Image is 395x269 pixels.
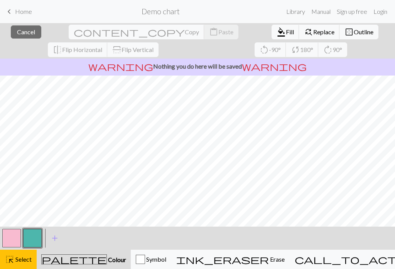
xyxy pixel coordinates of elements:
span: flip [111,45,122,54]
button: -90° [255,42,286,57]
span: Copy [185,28,199,35]
span: warning [242,61,307,72]
span: ink_eraser [176,254,269,265]
button: Flip Vertical [107,42,159,57]
span: 180° [300,46,313,53]
span: Erase [269,256,285,263]
button: Cancel [11,25,41,39]
button: Symbol [131,250,171,269]
span: sync [291,44,300,55]
span: Cancel [17,28,35,35]
span: format_color_fill [277,27,286,37]
span: warning [88,61,153,72]
button: Flip Horizontal [48,42,108,57]
a: Library [283,4,308,19]
span: Symbol [145,256,166,263]
span: Select [14,256,32,263]
span: 90° [333,46,342,53]
button: Erase [171,250,290,269]
button: Fill [272,25,299,39]
span: Replace [313,28,334,35]
button: Copy [69,25,204,39]
span: -90° [269,46,281,53]
span: highlight_alt [5,254,14,265]
a: Sign up free [334,4,370,19]
a: Login [370,4,390,19]
span: Flip Vertical [122,46,154,53]
h2: Demo chart [142,7,180,16]
span: palette [42,254,106,265]
button: 180° [286,42,319,57]
button: Outline [339,25,378,39]
span: rotate_left [260,44,269,55]
button: Replace [299,25,340,39]
span: Flip Horizontal [62,46,102,53]
button: 90° [318,42,347,57]
a: Home [5,5,32,18]
a: Manual [308,4,334,19]
span: Home [15,8,32,15]
button: Colour [37,250,131,269]
span: find_replace [304,27,313,37]
span: Colour [107,256,126,263]
span: border_outer [344,27,354,37]
span: Fill [286,28,294,35]
span: add [50,233,59,244]
span: keyboard_arrow_left [5,6,14,17]
span: Outline [354,28,373,35]
span: content_copy [74,27,185,37]
span: flip [53,44,62,55]
span: rotate_right [323,44,333,55]
p: Nothing you do here will be saved [3,62,392,71]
